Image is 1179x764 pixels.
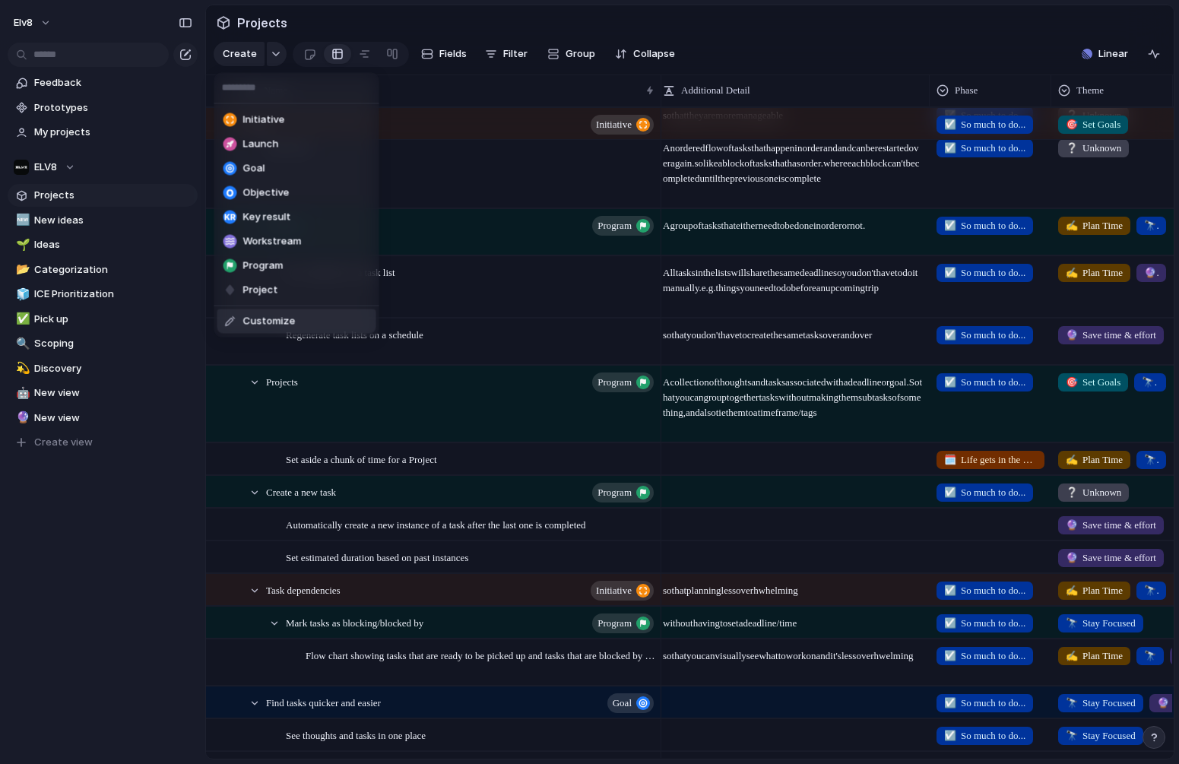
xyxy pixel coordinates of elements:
[243,137,279,152] span: Launch
[243,185,290,201] span: Objective
[243,314,296,329] span: Customize
[243,210,291,225] span: Key result
[243,113,285,128] span: Initiative
[243,258,284,274] span: Program
[243,234,302,249] span: Workstream
[243,283,278,298] span: Project
[243,161,265,176] span: Goal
